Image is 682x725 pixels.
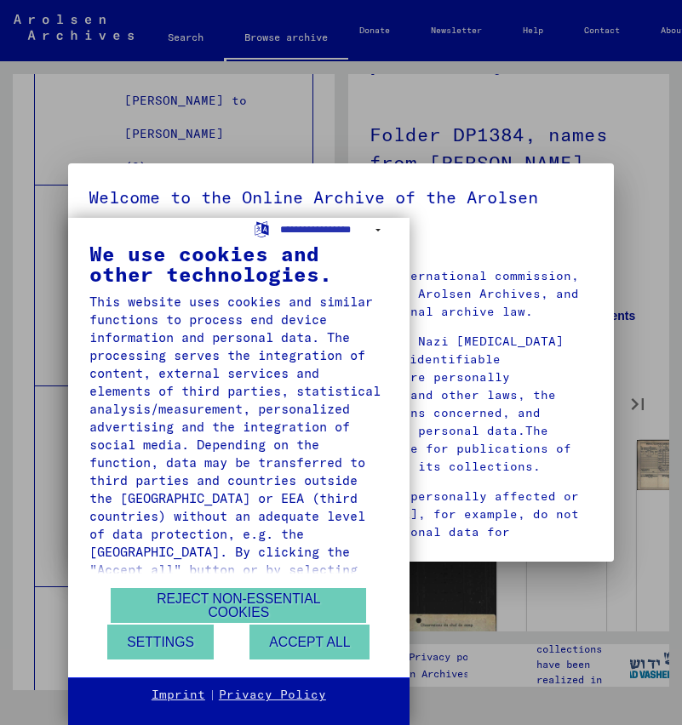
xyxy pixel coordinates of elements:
[152,687,205,704] a: Imprint
[111,588,366,623] button: Reject non-essential cookies
[89,243,388,284] div: We use cookies and other technologies.
[107,625,214,659] button: Settings
[249,625,370,659] button: Accept all
[219,687,326,704] a: Privacy Policy
[89,293,388,686] div: This website uses cookies and similar functions to process end device information and personal da...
